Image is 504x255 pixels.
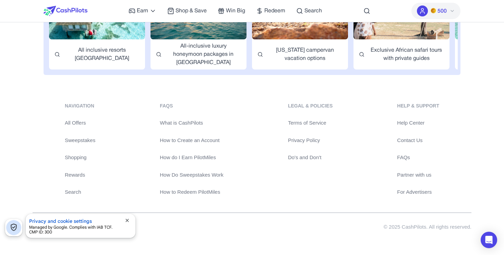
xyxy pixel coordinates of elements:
[44,6,87,16] img: CashPilots Logo
[65,154,95,162] a: Shopping
[384,223,471,231] div: © 2025 CashPilots. All rights reserved.
[65,171,95,179] a: Rewards
[167,7,207,15] a: Shop & Save
[397,137,439,144] a: Contact Us
[397,119,439,127] a: Help Center
[166,42,241,67] span: All-inclusive luxury honeymoon packages in [GEOGRAPHIC_DATA]
[437,7,447,15] span: 500
[160,137,224,144] a: How to Create an Account
[397,154,439,162] a: FAQs
[411,3,460,19] button: PMs500
[256,7,285,15] a: Redeem
[369,46,444,63] span: Exclusive African safari tours with private guides
[218,7,245,15] a: Win Big
[288,119,333,127] a: Terms of Service
[264,7,285,15] span: Redeem
[160,171,224,179] a: How Do Sweepstakes Work
[267,46,343,63] span: [US_STATE] campervan vacation options
[397,102,439,110] div: Help & Support
[481,232,497,248] div: Open Intercom Messenger
[431,8,436,13] img: PMs
[65,137,95,144] a: Sweepstakes
[226,7,245,15] span: Win Big
[296,7,322,15] a: Search
[129,7,156,15] a: Earn
[288,102,333,110] div: Legal & Policies
[160,188,224,196] a: How to Redeem PilotMiles
[397,188,439,196] a: For Advertisers
[65,102,95,110] div: navigation
[160,119,224,127] a: What is CashPilots
[65,188,95,196] a: Search
[288,154,333,162] a: Do's and Don't
[176,7,207,15] span: Shop & Save
[397,171,439,179] a: Partner with us
[160,154,224,162] a: How do I Earn PilotMiles
[64,46,140,63] span: All inclusive resorts [GEOGRAPHIC_DATA]
[137,7,148,15] span: Earn
[288,137,333,144] a: Privacy Policy
[304,7,322,15] span: Search
[65,119,95,127] a: All Offers
[160,102,224,110] div: FAQs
